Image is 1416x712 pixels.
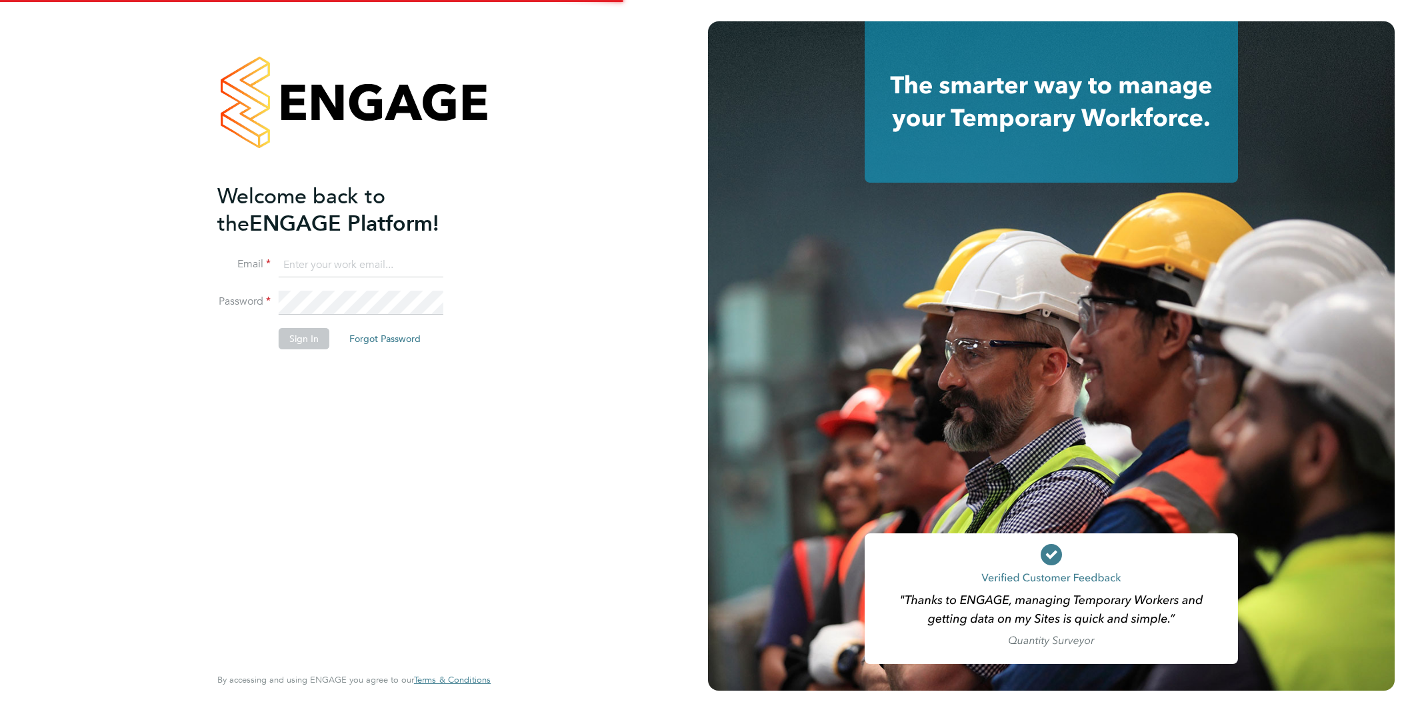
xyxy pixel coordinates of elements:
button: Sign In [279,328,329,349]
span: Welcome back to the [217,183,385,237]
button: Forgot Password [339,328,431,349]
h2: ENGAGE Platform! [217,183,477,237]
a: Terms & Conditions [414,675,491,685]
input: Enter your work email... [279,253,443,277]
span: By accessing and using ENGAGE you agree to our [217,674,491,685]
label: Email [217,257,271,271]
span: Terms & Conditions [414,674,491,685]
label: Password [217,295,271,309]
